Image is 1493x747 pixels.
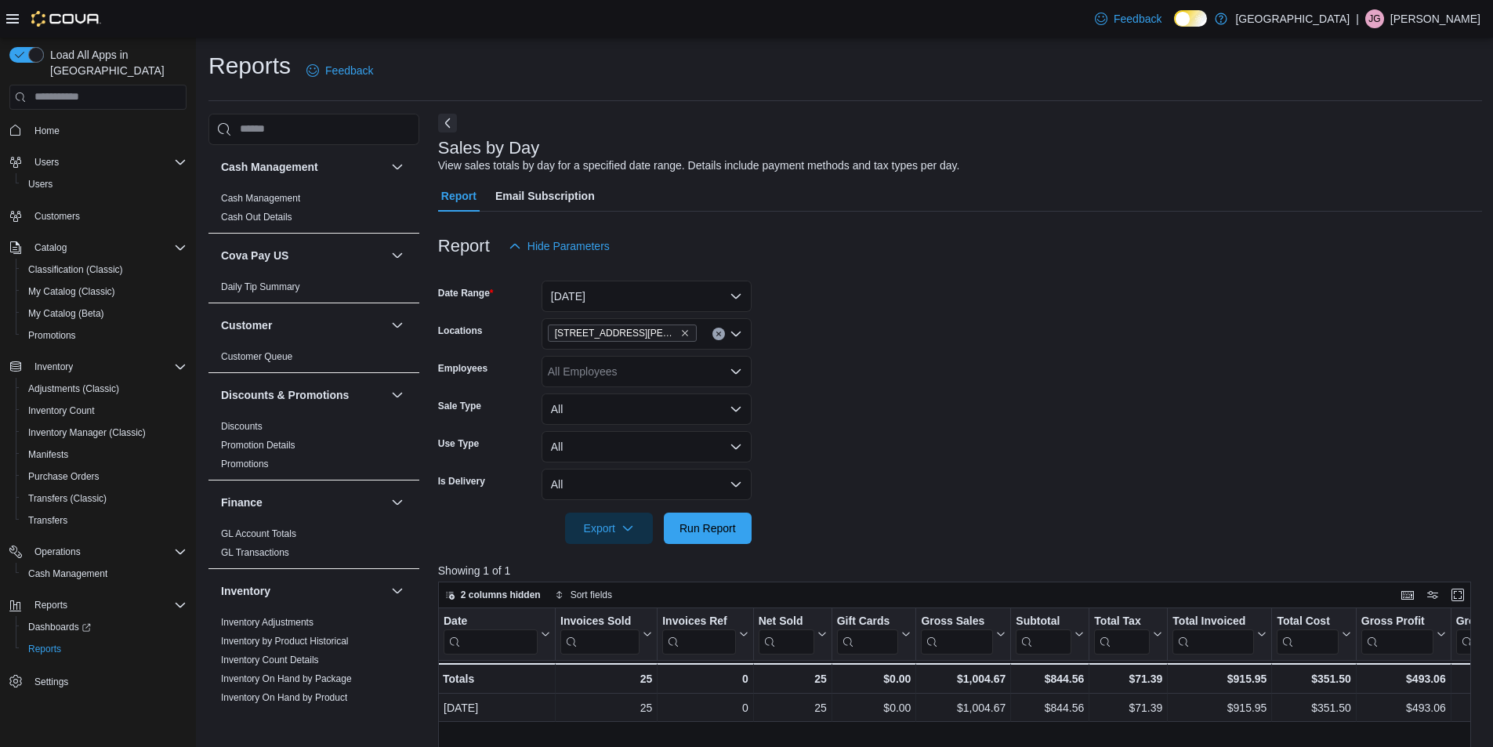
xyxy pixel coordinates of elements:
[836,614,911,654] button: Gift Cards
[1361,614,1433,629] div: Gross Profit
[560,698,652,717] div: 25
[221,691,347,704] span: Inventory On Hand by Product
[16,378,193,400] button: Adjustments (Classic)
[388,386,407,404] button: Discounts & Promotions
[1094,698,1162,717] div: $71.39
[28,426,146,439] span: Inventory Manager (Classic)
[1174,10,1207,27] input: Dark Mode
[502,230,616,262] button: Hide Parameters
[221,421,263,432] a: Discounts
[836,614,898,654] div: Gift Card Sales
[439,586,547,604] button: 2 columns hidden
[758,614,814,629] div: Net Sold
[28,153,187,172] span: Users
[388,493,407,512] button: Finance
[1448,586,1467,604] button: Enter fullscreen
[325,63,373,78] span: Feedback
[921,614,1006,654] button: Gross Sales
[1016,614,1071,654] div: Subtotal
[34,210,80,223] span: Customers
[560,614,640,654] div: Invoices Sold
[22,489,113,508] a: Transfers (Classic)
[1277,614,1338,654] div: Total Cost
[28,329,76,342] span: Promotions
[1016,698,1084,717] div: $844.56
[221,317,385,333] button: Customer
[28,448,68,461] span: Manifests
[22,282,121,301] a: My Catalog (Classic)
[1365,9,1384,28] div: Jesus Gonzalez
[758,669,826,688] div: 25
[921,669,1006,688] div: $1,004.67
[662,614,735,654] div: Invoices Ref
[664,513,752,544] button: Run Report
[565,513,653,544] button: Export
[28,285,115,298] span: My Catalog (Classic)
[461,589,541,601] span: 2 columns hidden
[221,692,347,703] a: Inventory On Hand by Product
[221,387,349,403] h3: Discounts & Promotions
[443,669,550,688] div: Totals
[28,596,74,615] button: Reports
[34,546,81,558] span: Operations
[221,635,349,647] span: Inventory by Product Historical
[28,470,100,483] span: Purchase Orders
[16,488,193,509] button: Transfers (Classic)
[221,459,269,470] a: Promotions
[662,614,748,654] button: Invoices Ref
[16,638,193,660] button: Reports
[28,673,74,691] a: Settings
[3,151,193,173] button: Users
[438,237,490,256] h3: Report
[921,614,993,654] div: Gross Sales
[28,621,91,633] span: Dashboards
[221,159,318,175] h3: Cash Management
[3,356,193,378] button: Inventory
[28,307,104,320] span: My Catalog (Beta)
[16,281,193,303] button: My Catalog (Classic)
[16,509,193,531] button: Transfers
[22,423,152,442] a: Inventory Manager (Classic)
[34,361,73,373] span: Inventory
[438,437,479,450] label: Use Type
[542,393,752,425] button: All
[221,192,300,205] span: Cash Management
[208,189,419,233] div: Cash Management
[548,325,697,342] span: 200 South Solano Drive
[28,206,187,226] span: Customers
[560,614,640,629] div: Invoices Sold
[1390,9,1480,28] p: [PERSON_NAME]
[662,669,748,688] div: 0
[22,282,187,301] span: My Catalog (Classic)
[28,492,107,505] span: Transfers (Classic)
[22,445,187,464] span: Manifests
[1016,669,1084,688] div: $844.56
[221,617,313,628] a: Inventory Adjustments
[921,698,1006,717] div: $1,004.67
[560,669,652,688] div: 25
[444,614,538,629] div: Date
[574,513,643,544] span: Export
[22,379,187,398] span: Adjustments (Classic)
[16,325,193,346] button: Promotions
[438,114,457,132] button: Next
[542,469,752,500] button: All
[1094,614,1162,654] button: Total Tax
[1277,698,1350,717] div: $351.50
[28,568,107,580] span: Cash Management
[221,673,352,685] span: Inventory On Hand by Package
[221,458,269,470] span: Promotions
[208,347,419,372] div: Customer
[22,467,187,486] span: Purchase Orders
[221,439,295,451] span: Promotion Details
[3,541,193,563] button: Operations
[208,524,419,568] div: Finance
[1016,614,1084,654] button: Subtotal
[388,158,407,176] button: Cash Management
[527,238,610,254] span: Hide Parameters
[730,365,742,378] button: Open list of options
[22,401,101,420] a: Inventory Count
[1361,614,1446,654] button: Gross Profit
[22,489,187,508] span: Transfers (Classic)
[221,281,300,293] span: Daily Tip Summary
